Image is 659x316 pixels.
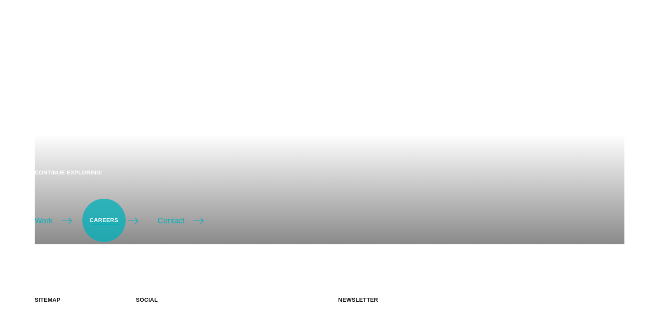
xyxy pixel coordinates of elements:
a: Contact [158,215,204,227]
h5: Continue exploring: [35,169,624,176]
h5: Sitemap [35,296,119,303]
h5: Social [136,296,220,303]
h1: Oops, you really shouldn’t be here! [35,53,624,88]
h5: Newsletter [338,296,625,303]
a: Work [35,215,72,227]
a: Careers [91,215,138,227]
